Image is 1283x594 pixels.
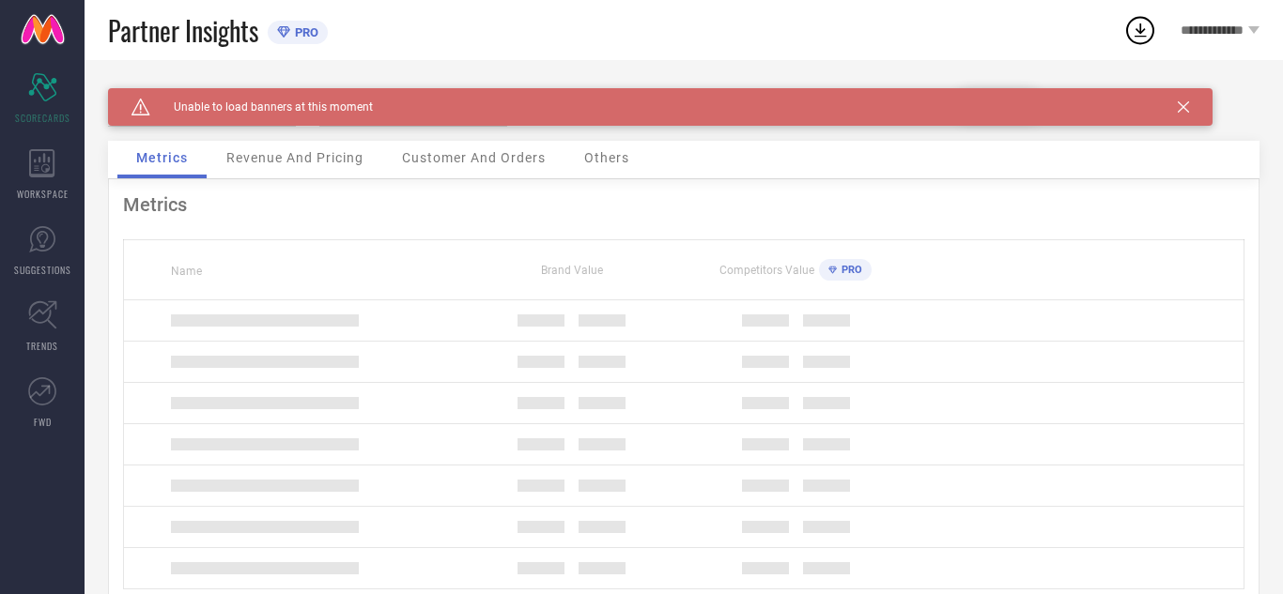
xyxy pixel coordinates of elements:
[108,11,258,50] span: Partner Insights
[14,263,71,277] span: SUGGESTIONS
[34,415,52,429] span: FWD
[123,193,1244,216] div: Metrics
[15,111,70,125] span: SCORECARDS
[17,187,69,201] span: WORKSPACE
[150,100,373,114] span: Unable to load banners at this moment
[136,150,188,165] span: Metrics
[1123,13,1157,47] div: Open download list
[108,88,296,101] div: Brand
[541,264,603,277] span: Brand Value
[837,264,862,276] span: PRO
[584,150,629,165] span: Others
[171,265,202,278] span: Name
[290,25,318,39] span: PRO
[226,150,363,165] span: Revenue And Pricing
[402,150,546,165] span: Customer And Orders
[26,339,58,353] span: TRENDS
[719,264,814,277] span: Competitors Value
